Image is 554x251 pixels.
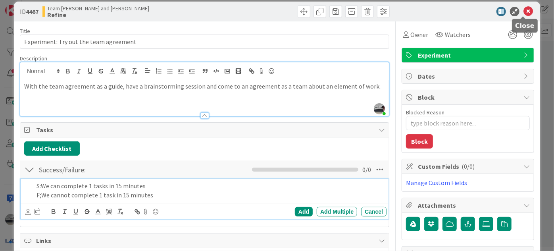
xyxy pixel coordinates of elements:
span: Block [418,93,519,102]
span: Description [20,55,47,62]
div: Cancel [361,207,387,216]
a: Manage Custom Fields [406,179,467,187]
div: Add Multiple [317,207,357,216]
span: ( 0/0 ) [462,162,475,170]
input: Add Checklist... [36,162,190,177]
button: Add Checklist [24,141,80,156]
span: 0 / 0 [362,165,371,174]
p: F;We cannot complete 1 task in 15 minutes [37,191,383,200]
h5: Close [515,22,535,29]
span: Dates [418,71,519,81]
span: Team [PERSON_NAME] and [PERSON_NAME] [47,5,149,12]
button: Block [406,134,433,149]
label: Title [20,27,30,35]
b: Refine [47,12,149,18]
label: Blocked Reason [406,109,444,116]
span: ID [20,7,38,16]
span: Attachments [418,201,519,210]
img: jIClQ55mJEe4la83176FWmfCkxn1SgSj.jpg [374,103,385,114]
span: Custom Fields [418,162,519,171]
b: 4467 [26,8,38,15]
span: Watchers [445,30,471,39]
span: Links [36,236,375,245]
p: S:We can complete 1 tasks in 15 minutes [37,181,383,191]
span: Owner [410,30,428,39]
input: type card name here... [20,35,389,49]
span: Experiment [418,50,519,60]
div: Add [295,207,313,216]
span: Tasks [36,125,375,135]
p: With the team agreement as a guide, have a brainstorming session and come to an agreement as a te... [24,82,385,91]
